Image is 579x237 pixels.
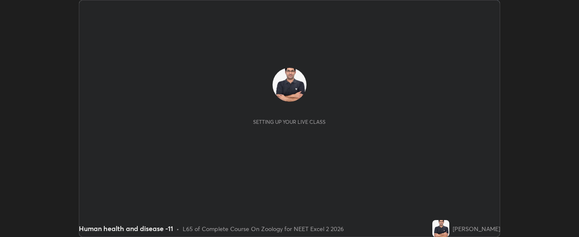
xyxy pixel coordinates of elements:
div: • [176,224,179,233]
div: [PERSON_NAME] [453,224,500,233]
div: Setting up your live class [253,119,326,125]
img: 2fec1a48125546c298987ccd91524ada.jpg [273,68,306,102]
img: 2fec1a48125546c298987ccd91524ada.jpg [432,220,449,237]
div: L65 of Complete Course On Zoology for NEET Excel 2 2026 [183,224,344,233]
div: Human health and disease -11 [79,223,173,234]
